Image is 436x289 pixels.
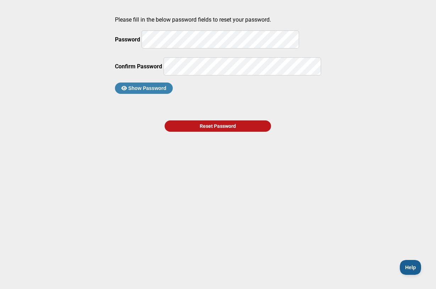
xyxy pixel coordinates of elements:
button: Show Password [115,83,173,94]
label: Confirm Password [115,63,162,70]
label: Password [115,36,140,43]
iframe: Toggle Customer Support [400,260,422,275]
div: Reset Password [165,120,271,132]
p: Please fill in the below password fields to reset your password. [115,16,321,23]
